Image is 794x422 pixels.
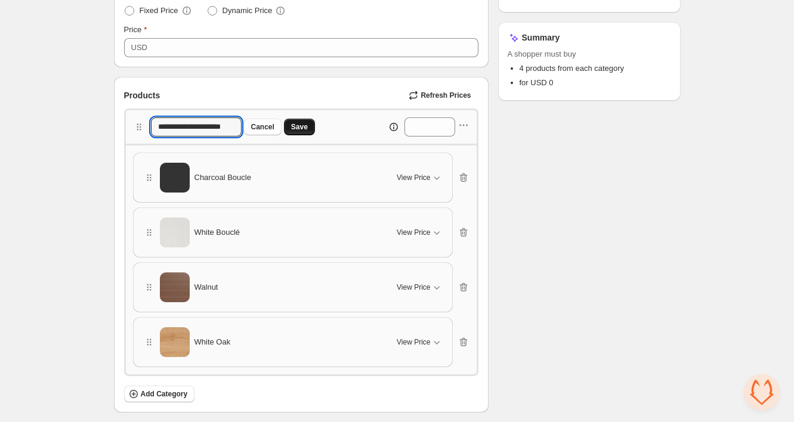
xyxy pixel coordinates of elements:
button: Add Category [124,386,195,402]
span: Walnut [194,281,218,293]
span: Cancel [251,122,274,132]
span: Refresh Prices [421,91,471,100]
span: Fixed Price [140,5,178,17]
label: Price [124,24,147,36]
div: USD [131,42,147,54]
button: View Price [390,278,449,297]
button: View Price [390,223,449,242]
li: for USD 0 [520,77,671,89]
button: View Price [390,168,449,187]
span: View Price [397,283,430,292]
button: Refresh Prices [404,87,478,104]
span: View Price [397,337,430,347]
a: Open chat [744,374,780,410]
img: White Oak [160,327,190,357]
span: View Price [397,228,430,237]
button: Cancel [244,119,282,135]
li: 4 products from each category [520,63,671,75]
span: Add Category [141,389,188,399]
span: Charcoal Boucle [194,172,251,184]
h3: Summary [522,32,560,44]
img: White Bouclé [160,218,190,247]
span: A shopper must buy [508,48,671,60]
span: White Oak [194,336,231,348]
span: View Price [397,173,430,182]
img: Charcoal Boucle [160,163,190,193]
span: White Bouclé [194,226,240,238]
span: Dynamic Price [223,5,273,17]
button: Save [284,119,315,135]
span: Save [291,122,308,132]
button: View Price [390,333,449,352]
img: Walnut [160,272,190,302]
span: Products [124,89,160,101]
